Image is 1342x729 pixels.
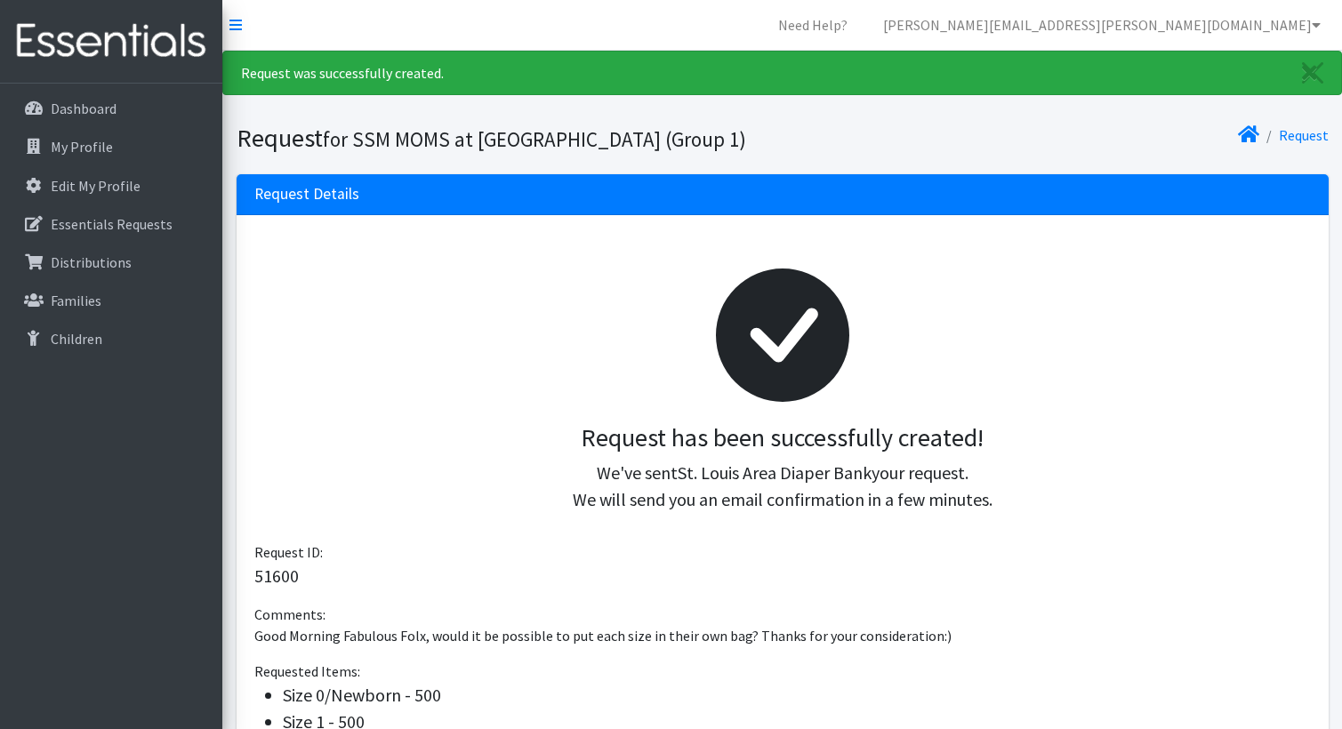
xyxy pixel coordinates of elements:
[254,543,323,561] span: Request ID:
[269,423,1297,453] h3: Request has been successfully created!
[7,206,215,242] a: Essentials Requests
[7,244,215,280] a: Distributions
[7,12,215,71] img: HumanEssentials
[254,185,359,204] h3: Request Details
[237,123,776,154] h1: Request
[869,7,1335,43] a: [PERSON_NAME][EMAIL_ADDRESS][PERSON_NAME][DOMAIN_NAME]
[7,91,215,126] a: Dashboard
[51,330,102,348] p: Children
[222,51,1342,95] div: Request was successfully created.
[51,215,173,233] p: Essentials Requests
[7,321,215,356] a: Children
[764,7,862,43] a: Need Help?
[323,126,746,152] small: for SSM MOMS at [GEOGRAPHIC_DATA] (Group 1)
[51,292,101,309] p: Families
[678,461,872,484] span: St. Louis Area Diaper Bank
[51,177,141,195] p: Edit My Profile
[7,168,215,204] a: Edit My Profile
[51,253,132,271] p: Distributions
[254,563,1311,589] p: 51600
[1279,126,1329,144] a: Request
[51,138,113,156] p: My Profile
[283,682,1311,709] li: Size 0/Newborn - 500
[254,662,360,680] span: Requested Items:
[254,625,1311,646] p: Good Morning Fabulous Folx, would it be possible to put each size in their own bag? Thanks for yo...
[254,605,325,623] span: Comments:
[51,100,117,117] p: Dashboard
[1284,52,1341,94] a: Close
[7,283,215,318] a: Families
[7,129,215,164] a: My Profile
[269,460,1297,513] p: We've sent your request. We will send you an email confirmation in a few minutes.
